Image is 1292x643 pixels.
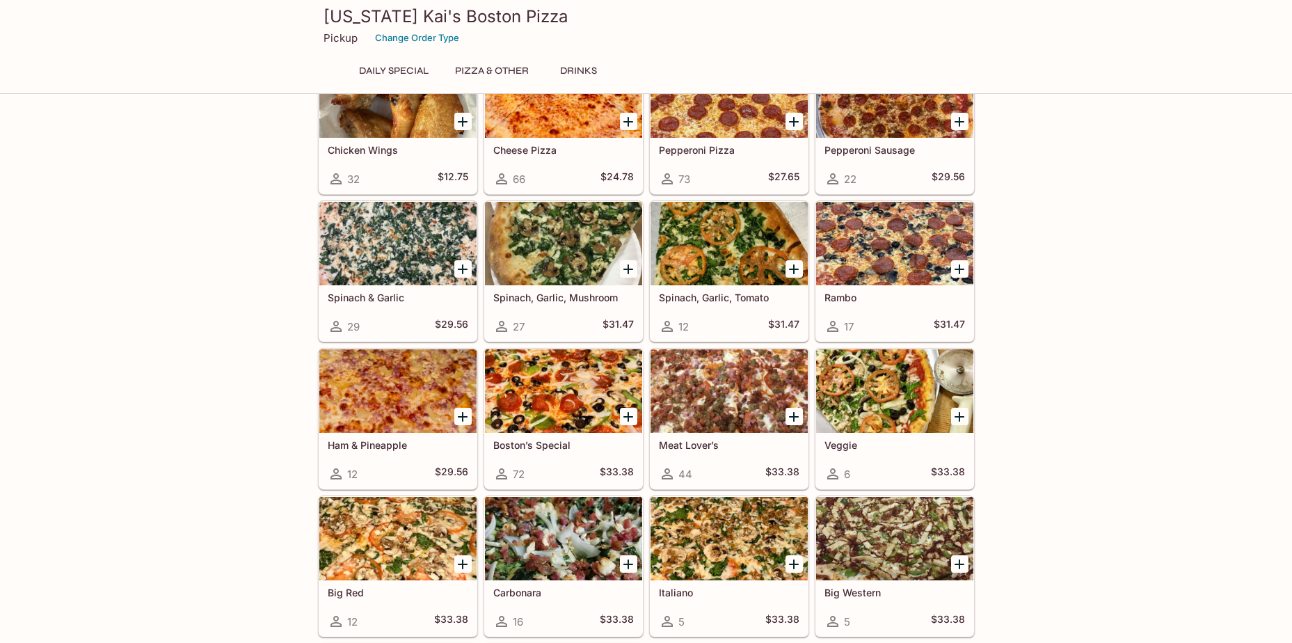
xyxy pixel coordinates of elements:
[650,349,808,489] a: Meat Lover’s44$33.38
[454,260,472,278] button: Add Spinach & Garlic
[319,202,477,285] div: Spinach & Garlic
[768,170,799,187] h5: $27.65
[650,496,808,637] a: Italiano5$33.38
[513,615,523,628] span: 16
[600,466,634,482] h5: $33.38
[824,144,965,156] h5: Pepperoni Sausage
[678,468,692,481] span: 44
[319,54,477,138] div: Chicken Wings
[815,201,974,342] a: Rambo17$31.47
[931,613,965,630] h5: $33.38
[678,320,689,333] span: 12
[485,202,642,285] div: Spinach, Garlic, Mushroom
[651,202,808,285] div: Spinach, Garlic, Tomato
[768,318,799,335] h5: $31.47
[765,613,799,630] h5: $33.38
[815,54,974,194] a: Pepperoni Sausage22$29.56
[493,144,634,156] h5: Cheese Pizza
[931,466,965,482] h5: $33.38
[319,349,477,489] a: Ham & Pineapple12$29.56
[369,27,465,49] button: Change Order Type
[620,555,637,573] button: Add Carbonara
[328,439,468,451] h5: Ham & Pineapple
[493,292,634,303] h5: Spinach, Garlic, Mushroom
[765,466,799,482] h5: $33.38
[844,320,854,333] span: 17
[319,497,477,580] div: Big Red
[319,349,477,433] div: Ham & Pineapple
[347,320,360,333] span: 29
[347,468,358,481] span: 12
[454,408,472,425] button: Add Ham & Pineapple
[932,170,965,187] h5: $29.56
[484,201,643,342] a: Spinach, Garlic, Mushroom27$31.47
[435,318,468,335] h5: $29.56
[328,587,468,598] h5: Big Red
[485,54,642,138] div: Cheese Pizza
[659,587,799,598] h5: Italiano
[650,201,808,342] a: Spinach, Garlic, Tomato12$31.47
[951,260,968,278] button: Add Rambo
[513,320,525,333] span: 27
[319,54,477,194] a: Chicken Wings32$12.75
[659,144,799,156] h5: Pepperoni Pizza
[600,613,634,630] h5: $33.38
[620,113,637,130] button: Add Cheese Pizza
[435,466,468,482] h5: $29.56
[785,113,803,130] button: Add Pepperoni Pizza
[328,292,468,303] h5: Spinach & Garlic
[447,61,536,81] button: Pizza & Other
[824,292,965,303] h5: Rambo
[651,54,808,138] div: Pepperoni Pizza
[678,173,690,186] span: 73
[651,497,808,580] div: Italiano
[785,260,803,278] button: Add Spinach, Garlic, Tomato
[324,6,969,27] h3: [US_STATE] Kai's Boston Pizza
[951,408,968,425] button: Add Veggie
[485,349,642,433] div: Boston’s Special
[785,408,803,425] button: Add Meat Lover’s
[659,439,799,451] h5: Meat Lover’s
[844,173,856,186] span: 22
[816,54,973,138] div: Pepperoni Sausage
[513,468,525,481] span: 72
[347,615,358,628] span: 12
[816,349,973,433] div: Veggie
[484,496,643,637] a: Carbonara16$33.38
[548,61,610,81] button: Drinks
[824,439,965,451] h5: Veggie
[951,113,968,130] button: Add Pepperoni Sausage
[785,555,803,573] button: Add Italiano
[603,318,634,335] h5: $31.47
[651,349,808,433] div: Meat Lover’s
[351,61,436,81] button: Daily Special
[434,613,468,630] h5: $33.38
[454,113,472,130] button: Add Chicken Wings
[493,439,634,451] h5: Boston’s Special
[513,173,525,186] span: 66
[824,587,965,598] h5: Big Western
[493,587,634,598] h5: Carbonara
[328,144,468,156] h5: Chicken Wings
[485,497,642,580] div: Carbonara
[454,555,472,573] button: Add Big Red
[815,496,974,637] a: Big Western5$33.38
[934,318,965,335] h5: $31.47
[484,349,643,489] a: Boston’s Special72$33.38
[844,615,850,628] span: 5
[844,468,850,481] span: 6
[484,54,643,194] a: Cheese Pizza66$24.78
[319,201,477,342] a: Spinach & Garlic29$29.56
[324,31,358,45] p: Pickup
[815,349,974,489] a: Veggie6$33.38
[347,173,360,186] span: 32
[816,497,973,580] div: Big Western
[650,54,808,194] a: Pepperoni Pizza73$27.65
[438,170,468,187] h5: $12.75
[600,170,634,187] h5: $24.78
[816,202,973,285] div: Rambo
[951,555,968,573] button: Add Big Western
[319,496,477,637] a: Big Red12$33.38
[620,260,637,278] button: Add Spinach, Garlic, Mushroom
[620,408,637,425] button: Add Boston’s Special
